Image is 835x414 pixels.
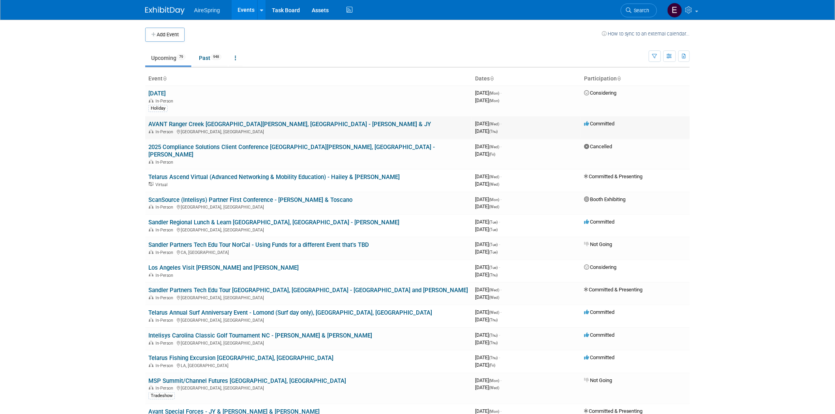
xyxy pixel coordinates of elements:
[155,363,176,368] span: In-Person
[584,309,614,315] span: Committed
[149,160,154,164] img: In-Person Event
[475,128,498,134] span: [DATE]
[584,408,643,414] span: Committed & Presenting
[148,264,299,271] a: Los Angeles Visit [PERSON_NAME] and [PERSON_NAME]
[584,196,625,202] span: Booth Exhibiting
[148,392,175,399] div: Tradeshow
[489,386,499,390] span: (Wed)
[145,28,185,42] button: Add Event
[489,129,498,134] span: (Thu)
[489,220,498,224] span: (Tue)
[475,144,502,149] span: [DATE]
[155,205,176,210] span: In-Person
[155,386,176,391] span: In-Person
[148,219,399,226] a: Sandler Regional Lunch & Learn [GEOGRAPHIC_DATA], [GEOGRAPHIC_DATA] - [PERSON_NAME]
[489,205,499,209] span: (Wed)
[475,121,502,127] span: [DATE]
[584,377,612,383] span: Not Going
[499,264,500,270] span: -
[145,72,472,86] th: Event
[584,241,612,247] span: Not Going
[475,90,502,96] span: [DATE]
[148,249,469,255] div: CA, [GEOGRAPHIC_DATA]
[211,54,221,60] span: 948
[584,354,614,360] span: Committed
[499,354,500,360] span: -
[148,377,346,384] a: MSP Summit/Channel Futures [GEOGRAPHIC_DATA], [GEOGRAPHIC_DATA]
[489,250,498,254] span: (Tue)
[584,90,616,96] span: Considering
[475,354,500,360] span: [DATE]
[149,99,154,103] img: In-Person Event
[489,242,498,247] span: (Tue)
[475,203,499,209] span: [DATE]
[193,50,227,65] a: Past948
[475,151,495,157] span: [DATE]
[667,3,682,18] img: erica arjona
[155,250,176,255] span: In-Person
[194,7,220,13] span: AireSpring
[148,384,469,391] div: [GEOGRAPHIC_DATA], [GEOGRAPHIC_DATA]
[475,294,499,300] span: [DATE]
[145,50,191,65] a: Upcoming79
[155,228,176,233] span: In-Person
[475,309,502,315] span: [DATE]
[489,295,499,300] span: (Wed)
[489,182,499,186] span: (Wed)
[631,7,650,13] span: Search
[584,121,614,127] span: Committed
[500,377,502,383] span: -
[489,228,498,232] span: (Tue)
[500,287,502,293] span: -
[149,228,154,231] img: In-Person Event
[475,173,502,179] span: [DATE]
[148,173,400,181] a: Telarus Ascend Virtual (Advanced Networking & Mobility Education) - Hailey & [PERSON_NAME]
[148,362,469,368] div: LA, [GEOGRAPHIC_DATA]
[475,196,502,202] span: [DATE]
[155,273,176,278] span: In-Person
[584,287,643,293] span: Committed & Presenting
[584,332,614,338] span: Committed
[489,409,499,414] span: (Mon)
[148,121,431,128] a: AVANT Ranger Creek [GEOGRAPHIC_DATA][PERSON_NAME], [GEOGRAPHIC_DATA] - [PERSON_NAME] & JY
[500,144,502,149] span: -
[149,205,154,209] img: In-Person Event
[148,203,469,210] div: [GEOGRAPHIC_DATA], [GEOGRAPHIC_DATA]
[489,198,499,202] span: (Mon)
[148,196,352,203] a: ScanSource (Intelisys) Partner First Conference - [PERSON_NAME] & Toscano
[489,341,498,345] span: (Thu)
[148,317,469,323] div: [GEOGRAPHIC_DATA], [GEOGRAPHIC_DATA]
[489,273,498,277] span: (Thu)
[149,386,154,390] img: In-Person Event
[489,99,499,103] span: (Mon)
[475,249,498,255] span: [DATE]
[145,7,185,15] img: ExhibitDay
[500,121,502,127] span: -
[148,144,435,158] a: 2025 Compliance Solutions Client Conference [GEOGRAPHIC_DATA][PERSON_NAME], [GEOGRAPHIC_DATA] - [...
[149,318,154,322] img: In-Person Event
[475,362,495,368] span: [DATE]
[148,90,166,97] a: [DATE]
[475,219,500,225] span: [DATE]
[472,72,581,86] th: Dates
[155,182,170,187] span: Virtual
[155,295,176,300] span: In-Person
[499,241,500,247] span: -
[500,196,502,202] span: -
[148,287,468,294] a: Sandler Partners Tech Edu Tour [GEOGRAPHIC_DATA], [GEOGRAPHIC_DATA] - [GEOGRAPHIC_DATA] and [PERS...
[617,75,621,82] a: Sort by Participation Type
[163,75,167,82] a: Sort by Event Name
[155,341,176,346] span: In-Person
[500,408,502,414] span: -
[500,309,502,315] span: -
[148,128,469,134] div: [GEOGRAPHIC_DATA], [GEOGRAPHIC_DATA]
[499,332,500,338] span: -
[148,354,333,362] a: Telarus Fishing Excursion [GEOGRAPHIC_DATA], [GEOGRAPHIC_DATA]
[475,241,500,247] span: [DATE]
[621,4,657,17] a: Search
[489,265,498,270] span: (Tue)
[148,339,469,346] div: [GEOGRAPHIC_DATA], [GEOGRAPHIC_DATA]
[155,160,176,165] span: In-Person
[177,54,185,60] span: 79
[584,144,612,149] span: Cancelled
